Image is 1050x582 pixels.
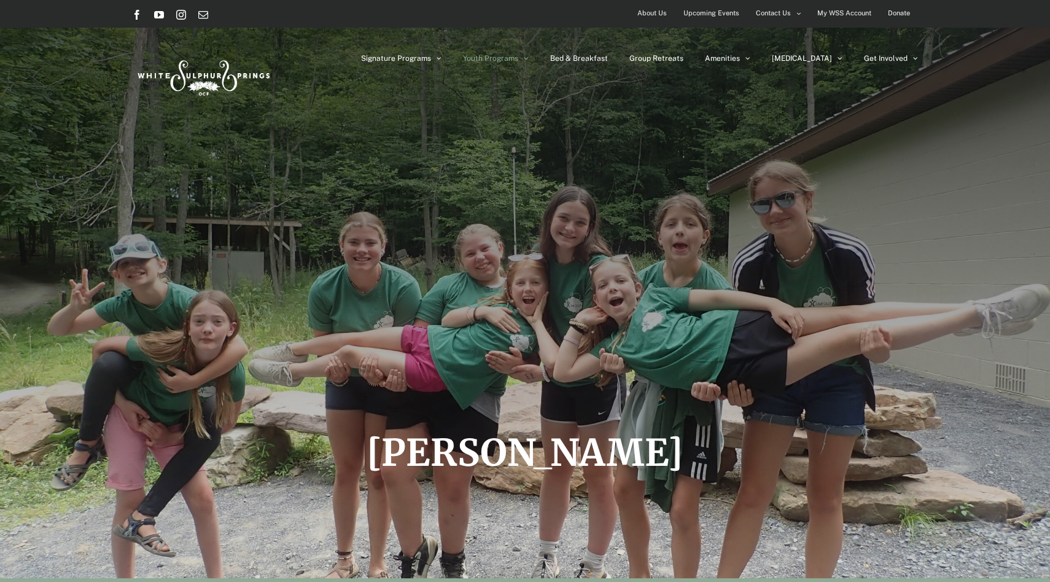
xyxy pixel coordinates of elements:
[463,55,518,62] span: Youth Programs
[683,4,739,22] span: Upcoming Events
[550,55,608,62] span: Bed & Breakfast
[198,10,208,20] a: Email
[888,4,910,22] span: Donate
[864,28,918,89] a: Get Involved
[463,28,529,89] a: Youth Programs
[772,55,832,62] span: [MEDICAL_DATA]
[629,28,683,89] a: Group Retreats
[367,430,683,476] span: [PERSON_NAME]
[176,10,186,20] a: Instagram
[361,28,918,89] nav: Main Menu
[132,47,273,104] img: White Sulphur Springs Logo
[361,28,441,89] a: Signature Programs
[705,55,740,62] span: Amenities
[756,4,791,22] span: Contact Us
[361,55,431,62] span: Signature Programs
[772,28,842,89] a: [MEDICAL_DATA]
[637,4,667,22] span: About Us
[705,28,750,89] a: Amenities
[132,10,142,20] a: Facebook
[154,10,164,20] a: YouTube
[629,55,683,62] span: Group Retreats
[817,4,871,22] span: My WSS Account
[864,55,908,62] span: Get Involved
[550,28,608,89] a: Bed & Breakfast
